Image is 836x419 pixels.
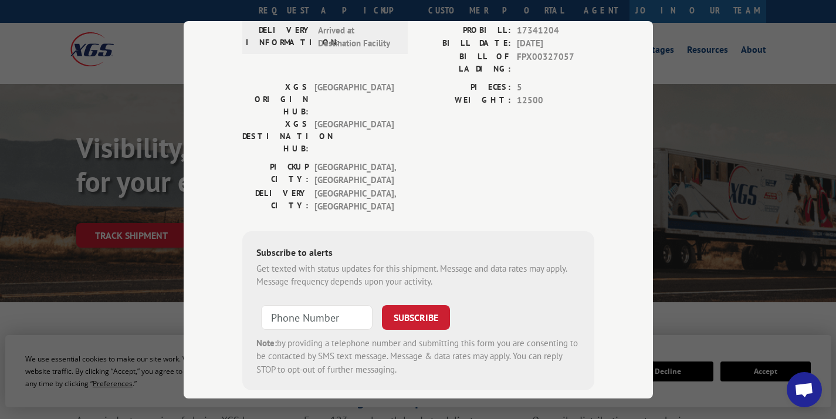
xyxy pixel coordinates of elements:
label: XGS ORIGIN HUB: [242,80,309,117]
label: PROBILL: [418,23,511,37]
label: BILL DATE: [418,37,511,50]
div: Subscribe to alerts [256,245,580,262]
label: BILL OF LADING: [418,50,511,75]
label: PIECES: [418,80,511,94]
span: [GEOGRAPHIC_DATA] , [GEOGRAPHIC_DATA] [314,160,394,187]
label: PICKUP CITY: [242,160,309,187]
span: 12500 [517,94,594,107]
span: [DATE] [517,37,594,50]
span: [GEOGRAPHIC_DATA] , [GEOGRAPHIC_DATA] [314,187,394,213]
strong: Note: [256,337,277,348]
button: SUBSCRIBE [382,305,450,329]
span: FPX00327057 [517,50,594,75]
label: DELIVERY INFORMATION: [246,23,312,50]
span: 17341204 [517,23,594,37]
div: by providing a telephone number and submitting this form you are consenting to be contacted by SM... [256,336,580,376]
span: [GEOGRAPHIC_DATA] [314,80,394,117]
div: Open chat [787,372,822,407]
span: 5 [517,80,594,94]
label: DELIVERY CITY: [242,187,309,213]
label: XGS DESTINATION HUB: [242,117,309,154]
div: Get texted with status updates for this shipment. Message and data rates may apply. Message frequ... [256,262,580,288]
span: [GEOGRAPHIC_DATA] [314,117,394,154]
label: WEIGHT: [418,94,511,107]
input: Phone Number [261,305,373,329]
span: Arrived at Destination Facility [318,23,397,50]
